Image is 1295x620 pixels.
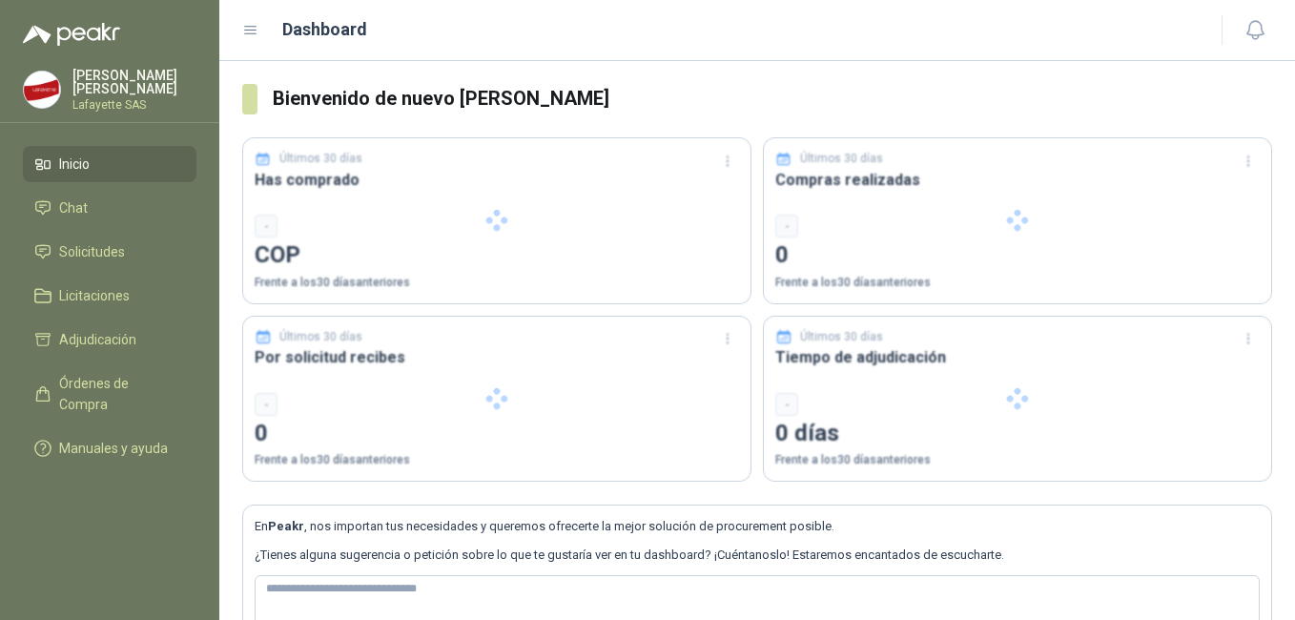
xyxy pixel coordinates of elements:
b: Peakr [268,519,304,533]
span: Adjudicación [59,329,136,350]
a: Manuales y ayuda [23,430,196,466]
span: Chat [59,197,88,218]
p: [PERSON_NAME] [PERSON_NAME] [72,69,196,95]
a: Solicitudes [23,234,196,270]
p: En , nos importan tus necesidades y queremos ofrecerte la mejor solución de procurement posible. [255,517,1260,536]
span: Órdenes de Compra [59,373,178,415]
a: Órdenes de Compra [23,365,196,423]
a: Chat [23,190,196,226]
span: Manuales y ayuda [59,438,168,459]
p: Lafayette SAS [72,99,196,111]
h3: Bienvenido de nuevo [PERSON_NAME] [273,84,1272,114]
h1: Dashboard [282,16,367,43]
span: Solicitudes [59,241,125,262]
img: Logo peakr [23,23,120,46]
a: Licitaciones [23,278,196,314]
a: Adjudicación [23,321,196,358]
p: ¿Tienes alguna sugerencia o petición sobre lo que te gustaría ver en tu dashboard? ¡Cuéntanoslo! ... [255,546,1260,565]
img: Company Logo [24,72,60,108]
a: Inicio [23,146,196,182]
span: Inicio [59,154,90,175]
span: Licitaciones [59,285,130,306]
